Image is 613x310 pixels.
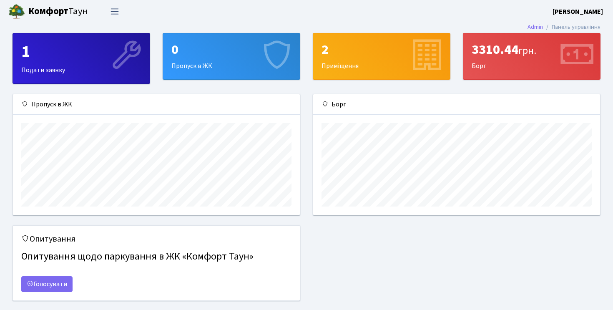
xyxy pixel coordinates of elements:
div: Приміщення [313,33,450,79]
div: 3310.44 [472,42,592,58]
div: Борг [463,33,600,79]
div: 0 [171,42,291,58]
li: Панель управління [543,23,600,32]
a: Admin [528,23,543,31]
div: Пропуск в ЖК [163,33,300,79]
div: 2 [322,42,442,58]
div: Пропуск в ЖК [13,94,300,115]
a: 2Приміщення [313,33,450,80]
span: Таун [28,5,88,19]
div: Борг [313,94,600,115]
b: Комфорт [28,5,68,18]
button: Переключити навігацію [104,5,125,18]
a: [PERSON_NAME] [553,7,603,17]
h5: Опитування [21,234,291,244]
div: 1 [21,42,141,62]
span: грн. [518,43,536,58]
a: 0Пропуск в ЖК [163,33,300,80]
a: 1Подати заявку [13,33,150,84]
nav: breadcrumb [515,18,613,36]
b: [PERSON_NAME] [553,7,603,16]
div: Подати заявку [13,33,150,83]
h4: Опитування щодо паркування в ЖК «Комфорт Таун» [21,247,291,266]
img: logo.png [8,3,25,20]
a: Голосувати [21,276,73,292]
